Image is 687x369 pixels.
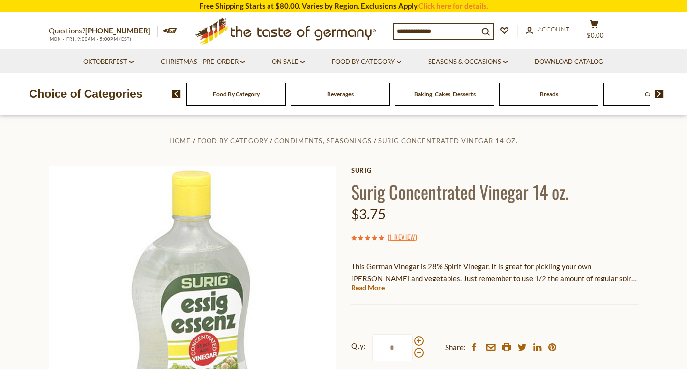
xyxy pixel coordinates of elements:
a: [PHONE_NUMBER] [85,26,150,35]
a: Surig Concentrated Vinegar 14 oz. [378,137,518,145]
a: Baking, Cakes, Desserts [414,91,476,98]
a: Click here for details. [418,1,488,10]
h1: Surig Concentrated Vinegar 14 oz. [351,181,639,203]
a: Food By Category [197,137,268,145]
span: Share: [445,341,466,354]
a: Beverages [327,91,354,98]
input: Qty: [372,334,413,361]
span: ( ) [388,232,417,242]
span: $0.00 [587,31,604,39]
a: Candy [645,91,661,98]
a: Condiments, Seasonings [274,137,372,145]
a: Food By Category [213,91,260,98]
button: $0.00 [580,19,609,44]
a: Surig [351,166,639,174]
img: previous arrow [172,90,181,98]
a: Home [169,137,191,145]
a: Breads [540,91,558,98]
p: Questions? [49,25,158,37]
strong: Qty: [351,340,366,352]
a: On Sale [272,57,305,67]
a: Food By Category [332,57,401,67]
img: next arrow [655,90,664,98]
a: Download Catalog [535,57,603,67]
a: Account [526,24,569,35]
a: Read More [351,283,385,293]
a: Oktoberfest [83,57,134,67]
p: This German Vinegar is 28% Spirit Vinegar. It is great for pickling your own [PERSON_NAME] and ve... [351,260,639,285]
a: Seasons & Occasions [428,57,508,67]
a: 1 Review [389,232,415,243]
span: $3.75 [351,206,386,222]
span: MON - FRI, 9:00AM - 5:00PM (EST) [49,36,132,42]
span: Account [538,25,569,33]
a: Christmas - PRE-ORDER [161,57,245,67]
